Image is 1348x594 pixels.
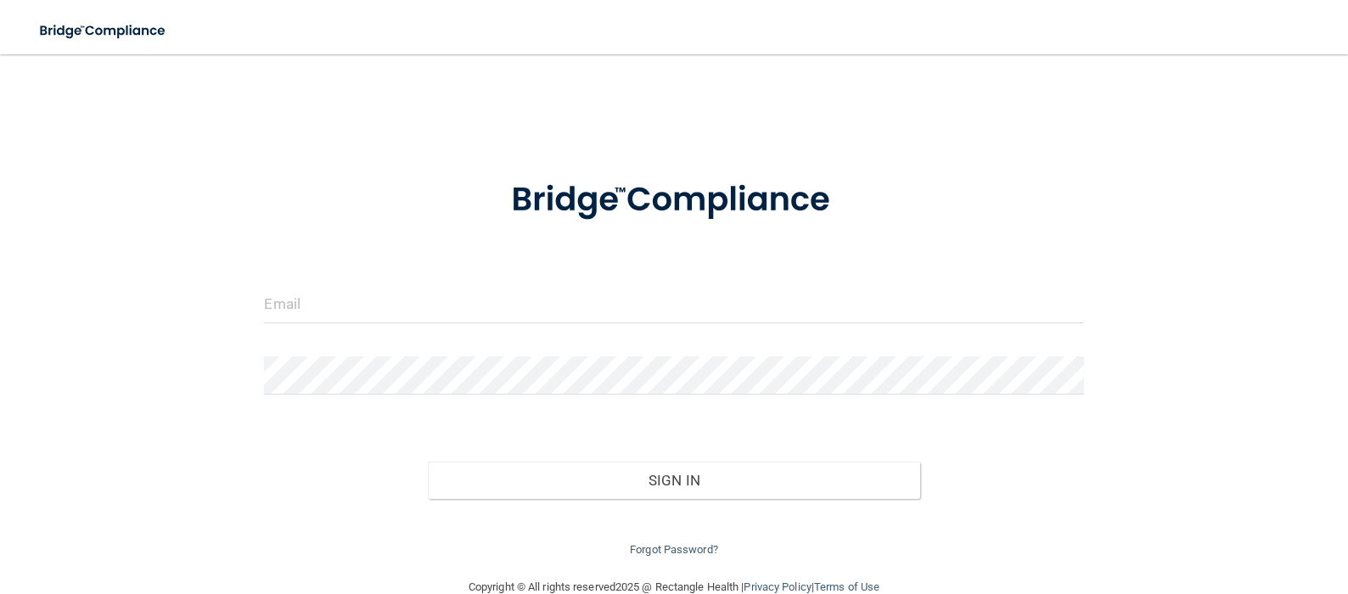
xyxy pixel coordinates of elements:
[744,580,811,593] a: Privacy Policy
[264,285,1083,323] input: Email
[428,462,919,499] button: Sign In
[630,543,718,556] a: Forgot Password?
[25,14,182,48] img: bridge_compliance_login_screen.278c3ca4.svg
[814,580,879,593] a: Terms of Use
[476,156,872,244] img: bridge_compliance_login_screen.278c3ca4.svg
